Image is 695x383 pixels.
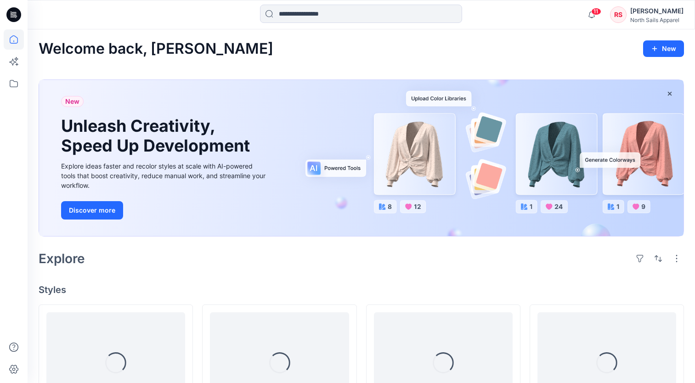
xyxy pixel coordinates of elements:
div: RS [610,6,627,23]
span: New [65,96,79,107]
h2: Explore [39,251,85,266]
div: Explore ideas faster and recolor styles at scale with AI-powered tools that boost creativity, red... [61,161,268,190]
button: Discover more [61,201,123,220]
h2: Welcome back, [PERSON_NAME] [39,40,273,57]
button: New [643,40,684,57]
span: 11 [591,8,601,15]
div: [PERSON_NAME] [630,6,684,17]
div: North Sails Apparel [630,17,684,23]
h1: Unleash Creativity, Speed Up Development [61,116,254,156]
a: Discover more [61,201,268,220]
h4: Styles [39,284,684,295]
